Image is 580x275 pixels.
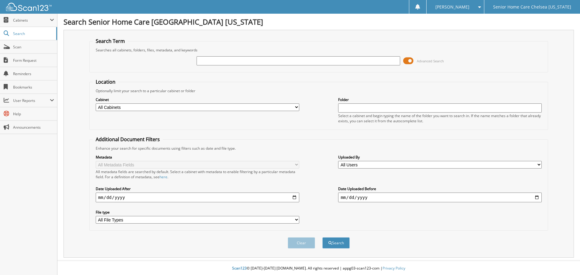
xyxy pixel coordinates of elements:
[493,5,571,9] span: Senior Home Care Chelsea [US_STATE]
[93,146,545,151] div: Enhance your search for specific documents using filters such as date and file type.
[435,5,469,9] span: [PERSON_NAME]
[93,136,163,143] legend: Additional Document Filters
[93,38,128,44] legend: Search Term
[232,266,247,271] span: Scan123
[160,174,167,179] a: here
[550,246,580,275] iframe: Chat Widget
[13,44,54,50] span: Scan
[417,59,444,63] span: Advanced Search
[13,58,54,63] span: Form Request
[63,17,574,27] h1: Search Senior Home Care [GEOGRAPHIC_DATA] [US_STATE]
[13,111,54,117] span: Help
[93,78,118,85] legend: Location
[338,186,542,191] label: Date Uploaded Before
[13,31,53,36] span: Search
[338,193,542,202] input: end
[93,88,545,93] div: Optionally limit your search to a particular cabinet or folder
[96,155,299,160] label: Metadata
[96,97,299,102] label: Cabinet
[338,113,542,124] div: Select a cabinet and begin typing the name of the folder you want to search in. If the name match...
[383,266,405,271] a: Privacy Policy
[96,186,299,191] label: Date Uploaded After
[13,18,50,23] span: Cabinets
[6,3,52,11] img: scan123-logo-white.svg
[13,125,54,130] span: Announcements
[338,97,542,102] label: Folder
[93,47,545,53] div: Searches all cabinets, folders, files, metadata, and keywords
[96,193,299,202] input: start
[338,155,542,160] label: Uploaded By
[288,237,315,249] button: Clear
[322,237,350,249] button: Search
[13,71,54,76] span: Reminders
[13,98,50,103] span: User Reports
[13,85,54,90] span: Bookmarks
[96,210,299,215] label: File type
[96,169,299,179] div: All metadata fields are searched by default. Select a cabinet with metadata to enable filtering b...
